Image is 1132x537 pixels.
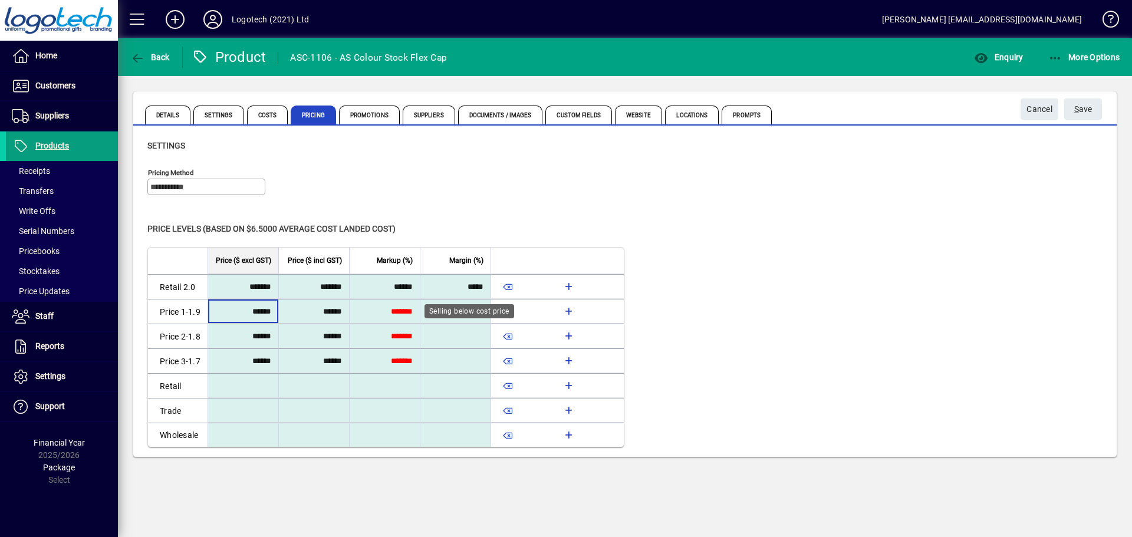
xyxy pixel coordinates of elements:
[35,311,54,321] span: Staff
[43,463,75,472] span: Package
[148,299,208,324] td: Price 1-1.9
[6,201,118,221] a: Write Offs
[291,106,336,124] span: Pricing
[1026,100,1052,119] span: Cancel
[424,304,514,318] div: Selling below cost price
[147,224,396,233] span: Price levels (based on $6.5000 Average cost landed cost)
[1074,104,1079,114] span: S
[6,161,118,181] a: Receipts
[6,181,118,201] a: Transfers
[12,206,55,216] span: Write Offs
[290,48,447,67] div: ASC-1106 - AS Colour Stock Flex Cap
[148,324,208,348] td: Price 2-1.8
[6,302,118,331] a: Staff
[194,9,232,30] button: Profile
[6,261,118,281] a: Stocktakes
[6,362,118,391] a: Settings
[882,10,1082,29] div: [PERSON_NAME] [EMAIL_ADDRESS][DOMAIN_NAME]
[12,266,60,276] span: Stocktakes
[35,81,75,90] span: Customers
[35,401,65,411] span: Support
[6,332,118,361] a: Reports
[6,71,118,101] a: Customers
[12,166,50,176] span: Receipts
[6,101,118,131] a: Suppliers
[148,423,208,447] td: Wholesale
[193,106,244,124] span: Settings
[148,348,208,373] td: Price 3-1.7
[192,48,266,67] div: Product
[6,221,118,241] a: Serial Numbers
[247,106,288,124] span: Costs
[6,241,118,261] a: Pricebooks
[665,106,719,124] span: Locations
[288,254,342,267] span: Price ($ incl GST)
[615,106,663,124] span: Website
[1045,47,1123,68] button: More Options
[147,141,185,150] span: Settings
[118,47,183,68] app-page-header-button: Back
[35,51,57,60] span: Home
[12,286,70,296] span: Price Updates
[974,52,1023,62] span: Enquiry
[130,52,170,62] span: Back
[545,106,611,124] span: Custom Fields
[339,106,400,124] span: Promotions
[156,9,194,30] button: Add
[449,254,483,267] span: Margin (%)
[1048,52,1120,62] span: More Options
[148,169,194,177] mat-label: Pricing method
[1094,2,1117,41] a: Knowledge Base
[403,106,455,124] span: Suppliers
[34,438,85,447] span: Financial Year
[971,47,1026,68] button: Enquiry
[1074,100,1092,119] span: ave
[6,281,118,301] a: Price Updates
[1021,98,1058,120] button: Cancel
[377,254,413,267] span: Markup (%)
[148,274,208,299] td: Retail 2.0
[216,254,271,267] span: Price ($ excl GST)
[12,186,54,196] span: Transfers
[35,371,65,381] span: Settings
[148,398,208,423] td: Trade
[1064,98,1102,120] button: Save
[6,392,118,421] a: Support
[127,47,173,68] button: Back
[6,41,118,71] a: Home
[12,226,74,236] span: Serial Numbers
[12,246,60,256] span: Pricebooks
[35,111,69,120] span: Suppliers
[458,106,543,124] span: Documents / Images
[35,341,64,351] span: Reports
[35,141,69,150] span: Products
[232,10,309,29] div: Logotech (2021) Ltd
[145,106,190,124] span: Details
[722,106,772,124] span: Prompts
[148,373,208,398] td: Retail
